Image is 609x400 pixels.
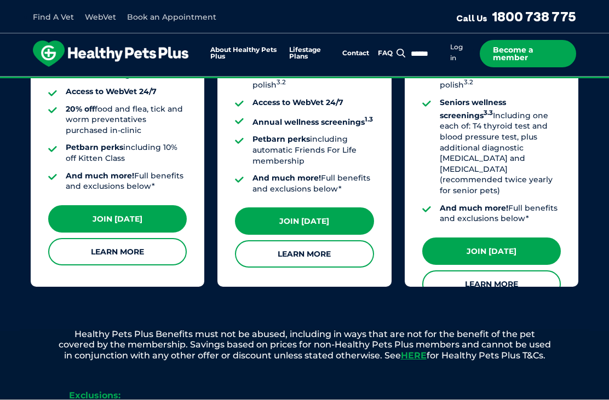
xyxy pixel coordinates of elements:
a: Find A Vet [33,12,74,22]
sup: 3.2 [464,78,473,86]
a: Log in [450,43,463,62]
strong: And much more! [440,203,508,213]
li: dental scale and polish [252,67,374,91]
sup: 1.3 [365,115,373,123]
a: Join [DATE] [48,205,187,233]
a: Join [DATE] [422,237,561,265]
li: Full benefits and exclusions below* [440,203,561,224]
a: Lifestage Plans [289,47,334,60]
a: Learn More [48,238,187,265]
li: food and flea, tick and worm preventatives purchased in-clinic [66,104,187,136]
a: Learn More [235,240,374,268]
li: including 10% off Kitten Class [66,142,187,164]
strong: Access to WebVet 24/7 [66,86,157,96]
a: Join [DATE] [235,207,374,235]
a: Learn More [422,270,561,298]
li: including automatic Friends For Life membership [252,134,374,166]
a: Contact [342,50,369,57]
strong: And much more! [66,171,134,181]
a: About Healthy Pets Plus [210,47,280,60]
li: Full benefits and exclusions below* [252,173,374,194]
span: Proactive, preventative wellness program designed to keep your pet healthier and happier for longer [100,77,509,86]
a: Call Us1800 738 775 [456,8,576,25]
strong: Seniors wellness screenings [440,97,506,120]
strong: Petbarn perks [252,134,310,144]
sup: 3.3 [484,109,493,117]
sup: 3.2 [277,78,286,86]
strong: Access to WebVet 24/7 [252,97,343,107]
strong: 20% off [66,104,95,114]
li: dental scale and polish [440,67,561,91]
strong: Petbarn perks [66,142,123,152]
li: Full benefits and exclusions below* [66,171,187,192]
a: WebVet [85,12,116,22]
a: FAQ [378,50,393,57]
li: Including one each of: T4 thyroid test and blood pressure test, plus additional diagnostic [MEDIC... [440,97,561,196]
a: HERE [401,350,427,361]
span: Call Us [456,13,487,24]
a: Book an Appointment [127,12,216,22]
p: Healthy Pets Plus Benefits must not be abused, including in ways that are not for the benefit of ... [20,329,589,361]
a: Become a member [480,40,576,67]
img: hpp-logo [33,40,188,67]
strong: And much more! [252,173,321,183]
button: Search [394,48,408,59]
strong: Annual wellness screenings [252,117,373,127]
